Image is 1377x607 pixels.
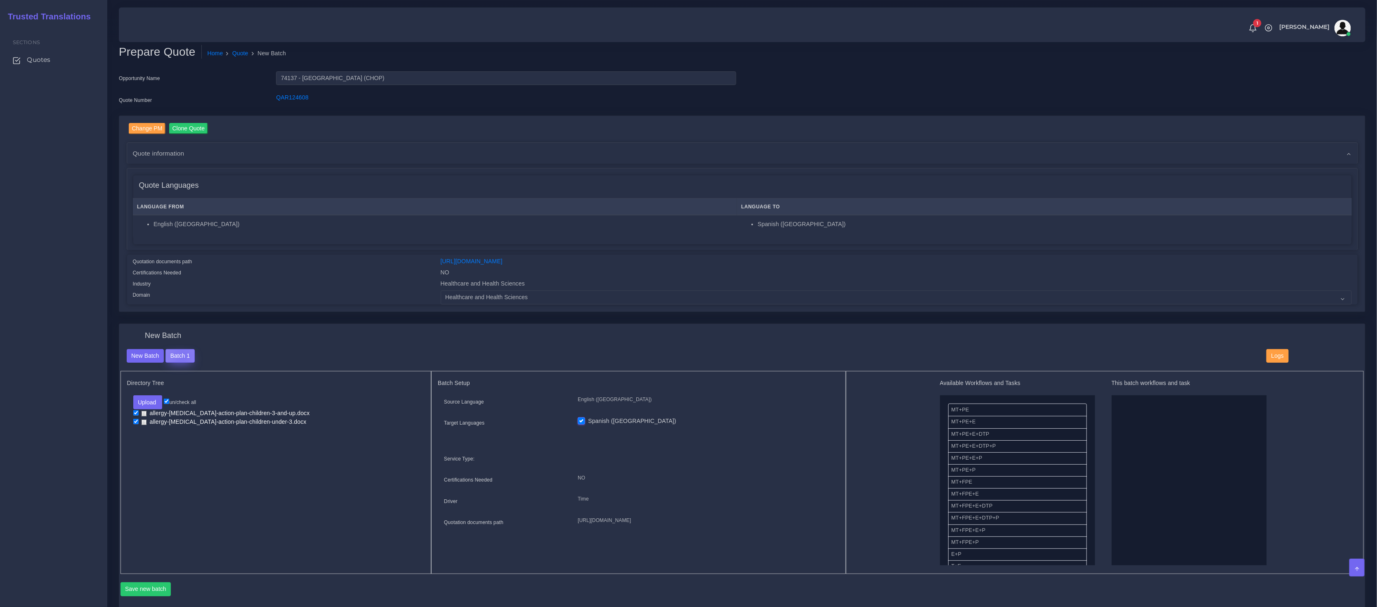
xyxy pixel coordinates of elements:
input: Change PM [129,123,166,134]
span: [PERSON_NAME] [1279,24,1330,30]
a: QAR124608 [276,94,308,101]
div: Healthcare and Health Sciences [435,279,1358,291]
label: Opportunity Name [119,75,160,82]
li: MT+PE+E+DTP+P [948,440,1087,453]
a: New Batch [127,352,164,359]
li: T+E [948,560,1087,573]
label: Quotation documents path [444,519,503,526]
p: English ([GEOGRAPHIC_DATA]) [578,395,833,404]
button: Batch 1 [165,349,194,363]
label: Domain [133,291,150,299]
label: Quotation documents path [133,258,192,265]
th: Language To [737,198,1352,215]
h5: Available Workflows and Tasks [940,380,1095,387]
li: MT+PE+E [948,416,1087,428]
input: Clone Quote [169,123,208,134]
label: Source Language [444,398,484,406]
button: Logs [1266,349,1288,363]
a: Quotes [6,51,101,68]
li: MT+PE+E+P [948,452,1087,465]
span: Quote information [133,149,184,158]
li: MT+PE+E+DTP [948,428,1087,441]
button: Upload [133,395,163,409]
p: [URL][DOMAIN_NAME] [578,516,833,525]
p: Time [578,495,833,503]
a: [PERSON_NAME]avatar [1275,20,1354,36]
label: Spanish ([GEOGRAPHIC_DATA]) [588,417,676,425]
input: un/check all [164,399,169,404]
label: Service Type: [444,455,475,463]
button: Save new batch [120,582,171,596]
li: MT+FPE+E+DTP [948,500,1087,513]
div: NO [435,268,1358,279]
li: Spanish ([GEOGRAPHIC_DATA]) [758,220,1347,229]
a: Quote [232,49,248,58]
a: Home [208,49,223,58]
th: Language From [133,198,737,215]
a: 1 [1246,24,1260,33]
label: Certifications Needed [133,269,182,276]
a: [URL][DOMAIN_NAME] [441,258,503,265]
li: MT+FPE [948,476,1087,489]
span: Quotes [27,55,50,64]
li: English ([GEOGRAPHIC_DATA]) [154,220,732,229]
li: New Batch [248,49,286,58]
label: Industry [133,280,151,288]
h4: Quote Languages [139,181,199,190]
a: allergy-[MEDICAL_DATA]-action-plan-children-under-3.docx [139,418,309,426]
h5: Batch Setup [438,380,839,387]
img: avatar [1334,20,1351,36]
li: MT+FPE+E+P [948,524,1087,537]
a: Trusted Translations [2,10,91,24]
p: NO [578,474,833,482]
li: MT+FPE+E+DTP+P [948,512,1087,524]
a: Batch 1 [165,352,194,359]
span: Logs [1271,352,1284,359]
h4: New Batch [145,331,181,340]
h2: Trusted Translations [2,12,91,21]
label: un/check all [164,399,196,406]
button: New Batch [127,349,164,363]
li: MT+FPE+E [948,488,1087,501]
h5: This batch workflows and task [1112,380,1267,387]
label: Driver [444,498,458,505]
label: Certifications Needed [444,476,493,484]
span: 1 [1253,19,1261,27]
li: E+P [948,548,1087,561]
li: MT+FPE+P [948,536,1087,549]
li: MT+PE [948,404,1087,416]
a: allergy-[MEDICAL_DATA]-action-plan-children-3-and-up.docx [139,409,313,417]
li: MT+PE+P [948,464,1087,477]
label: Quote Number [119,97,152,104]
h2: Prepare Quote [119,45,202,59]
label: Target Languages [444,419,484,427]
div: Quote information [127,143,1358,164]
span: Sections [13,39,40,45]
h5: Directory Tree [127,380,425,387]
